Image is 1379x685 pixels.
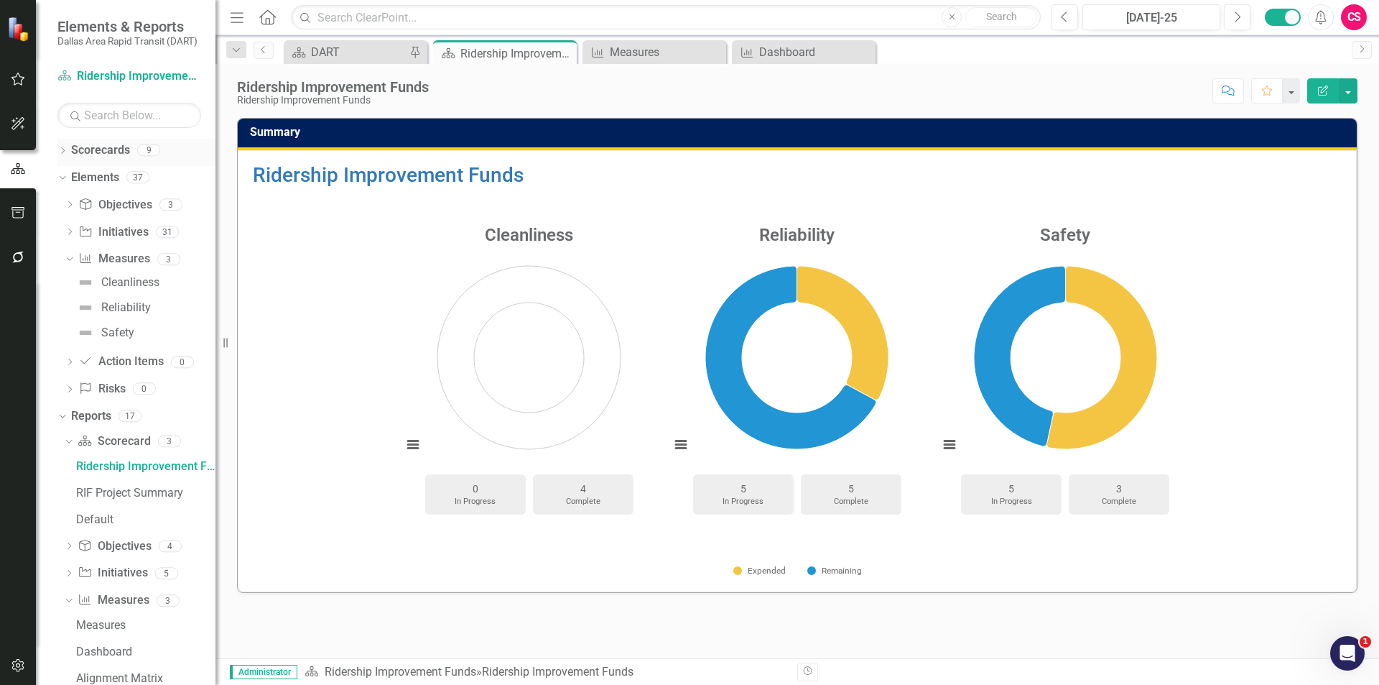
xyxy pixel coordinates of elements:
[250,126,1350,139] h3: Summary
[671,435,691,455] button: View chart menu, Chart
[311,43,406,61] div: DART
[76,460,215,473] div: Ridership Improvement Funds
[460,45,573,63] div: Ridership Improvement Funds
[73,640,215,663] a: Dashboard
[57,103,201,128] input: Search Below...
[157,594,180,607] div: 3
[77,274,94,291] img: Not Defined
[1330,636,1365,671] iframe: Intercom live chat
[395,226,663,244] h3: Cleanliness
[586,43,723,61] a: Measures
[57,18,198,35] span: Elements & Reports
[78,433,150,450] a: Scorecard
[1046,266,1157,449] path: Expended, 20,193,729.68.
[1076,482,1162,496] div: 3
[968,482,1054,496] div: 5
[735,43,872,61] a: Dashboard
[159,198,182,211] div: 3
[968,496,1054,507] div: In Progress
[73,482,215,505] a: RIF Project Summary
[1082,4,1220,30] button: [DATE]-25
[663,252,931,467] div: Chart. Highcharts interactive chart.
[76,645,215,658] div: Dashboard
[76,672,215,685] div: Alignment Matrix
[403,435,423,455] button: View chart menu, Chart
[78,565,147,581] a: Initiatives
[73,614,215,637] a: Measures
[78,538,151,555] a: Objectives
[395,252,663,467] div: Chart. Highcharts interactive chart.
[171,356,194,368] div: 0
[78,592,149,609] a: Measures
[73,271,159,294] a: Cleanliness
[986,11,1017,22] span: Search
[939,435,960,455] button: View chart menu, Chart
[71,170,119,186] a: Elements
[932,252,1199,467] div: Chart. Highcharts interactive chart.
[237,79,429,95] div: Ridership Improvement Funds
[155,567,178,579] div: 5
[610,43,723,61] div: Measures
[663,226,931,244] h3: Reliability
[237,95,429,106] div: Ridership Improvement Funds
[77,324,94,341] img: Not Defined
[733,565,786,577] div: Expended
[78,381,125,397] a: Risks
[482,665,633,679] div: Ridership Improvement Funds
[974,266,1065,446] path: Remaining, 17,624,811.32.
[71,142,130,159] a: Scorecards
[78,251,149,267] a: Measures
[137,144,160,157] div: 9
[700,482,786,496] div: 5
[119,410,141,423] div: 17
[71,408,111,425] a: Reports
[157,253,180,265] div: 3
[540,482,626,496] div: 4
[663,252,931,467] svg: Interactive chart
[6,15,33,42] img: ClearPoint Strategy
[159,540,182,552] div: 4
[932,226,1199,244] h3: Safety
[705,266,876,449] path: Remaining, 1,384,801.46.
[101,326,134,339] div: Safety
[76,487,215,500] div: RIF Project Summary
[808,482,894,496] div: 5
[57,68,201,85] a: Ridership Improvement Funds
[230,665,297,679] span: Administrator
[808,496,894,507] div: Complete
[158,435,181,447] div: 3
[77,299,94,316] img: Not Defined
[1360,636,1371,648] span: 1
[73,455,215,478] a: Ridership Improvement Funds
[759,43,872,61] div: Dashboard
[700,496,786,507] div: In Progress
[287,43,406,61] a: DART
[1076,496,1162,507] div: Complete
[305,664,786,681] div: »
[291,5,1041,30] input: Search ClearPoint...
[57,35,198,47] small: Dallas Area Rapid Transit (DART)
[78,224,148,241] a: Initiatives
[73,508,215,531] a: Default
[932,252,1199,467] svg: Interactive chart
[78,354,163,370] a: Action Items
[540,496,626,507] div: Complete
[253,163,524,187] a: Ridership Improvement Funds
[133,383,156,395] div: 0
[156,226,179,238] div: 31
[965,7,1037,27] button: Search
[807,565,862,577] div: Remaining
[78,197,152,213] a: Objectives
[76,619,215,632] div: Measures
[432,482,519,496] div: 0
[101,301,151,314] div: Reliability
[1087,9,1215,27] div: [DATE]-25
[73,296,151,319] a: Reliability
[76,513,215,526] div: Default
[126,172,149,184] div: 37
[432,496,519,507] div: In Progress
[325,665,476,679] a: Ridership Improvement Funds
[395,252,663,467] svg: Interactive chart
[73,321,134,344] a: Safety
[101,276,159,289] div: Cleanliness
